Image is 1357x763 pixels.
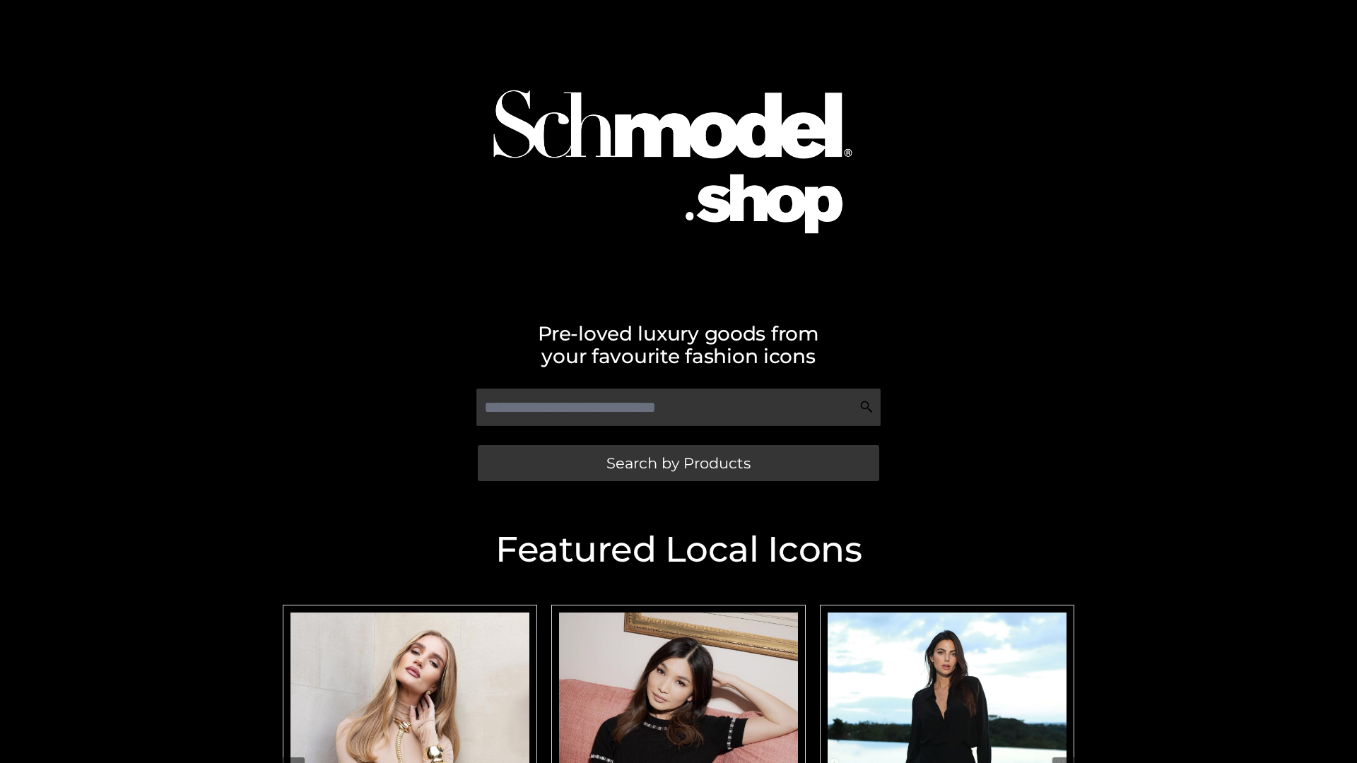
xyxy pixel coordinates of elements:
h2: Pre-loved luxury goods from your favourite fashion icons [276,322,1081,367]
span: Search by Products [606,456,751,471]
a: Search by Products [478,445,879,481]
h2: Featured Local Icons​ [276,532,1081,567]
img: Search Icon [859,400,874,414]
